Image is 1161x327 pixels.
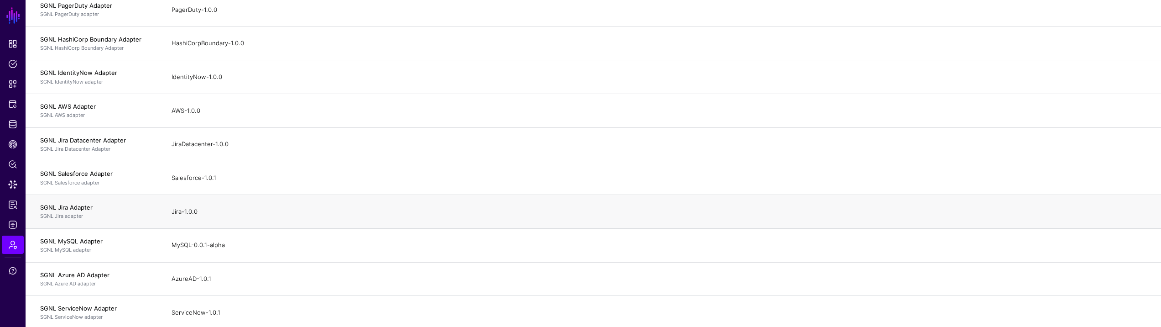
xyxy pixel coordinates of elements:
[40,1,153,10] h4: SGNL PagerDuty Adapter
[172,274,1146,284] div: AzureAD-1.0.1
[40,11,153,18] p: SGNL PagerDuty adapter
[172,73,1146,82] div: IdentityNow-1.0.0
[40,304,153,312] h4: SGNL ServiceNow Adapter
[40,280,153,288] p: SGNL Azure AD adapter
[40,69,153,77] h4: SGNL IdentityNow Adapter
[40,136,153,144] h4: SGNL Jira Datacenter Adapter
[172,241,1146,250] div: MySQL-0.0.1-alpha
[2,195,24,214] a: Access Reporting
[8,240,17,249] span: Admin
[172,174,1146,183] div: Salesforce-1.0.1
[2,95,24,113] a: Protected Systems
[5,5,21,26] a: SGNL
[8,140,17,149] span: CAEP Hub
[40,44,153,52] p: SGNL HashiCorp Boundary Adapter
[40,246,153,254] p: SGNL MySQL adapter
[8,59,17,69] span: Policies
[8,100,17,109] span: Protected Systems
[8,120,17,129] span: Identity Data Fabric
[40,212,153,220] p: SGNL Jira adapter
[40,237,153,245] h4: SGNL MySQL Adapter
[40,78,153,86] p: SGNL IdentityNow adapter
[40,313,153,321] p: SGNL ServiceNow adapter
[172,308,1146,317] div: ServiceNow-1.0.1
[40,145,153,153] p: SGNL Jira Datacenter Adapter
[40,35,153,43] h4: SGNL HashiCorp Boundary Adapter
[2,35,24,53] a: Dashboard
[2,236,24,254] a: Admin
[8,200,17,209] span: Access Reporting
[8,160,17,169] span: Policy Lens
[8,39,17,48] span: Dashboard
[172,5,1146,15] div: PagerDuty-1.0.0
[2,155,24,174] a: Policy Lens
[40,111,153,119] p: SGNL AWS adapter
[8,266,17,275] span: Support
[40,203,153,211] h4: SGNL Jira Adapter
[2,115,24,133] a: Identity Data Fabric
[2,175,24,194] a: Data Lens
[2,55,24,73] a: Policies
[2,135,24,153] a: CAEP Hub
[40,271,153,279] h4: SGNL Azure AD Adapter
[172,106,1146,116] div: AWS-1.0.0
[8,180,17,189] span: Data Lens
[40,102,153,111] h4: SGNL AWS Adapter
[172,39,1146,48] div: HashiCorpBoundary-1.0.0
[172,207,1146,216] div: Jira-1.0.0
[40,169,153,178] h4: SGNL Salesforce Adapter
[2,216,24,234] a: Logs
[40,179,153,187] p: SGNL Salesforce adapter
[8,220,17,229] span: Logs
[8,79,17,89] span: Snippets
[172,140,1146,149] div: JiraDatacenter-1.0.0
[2,75,24,93] a: Snippets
